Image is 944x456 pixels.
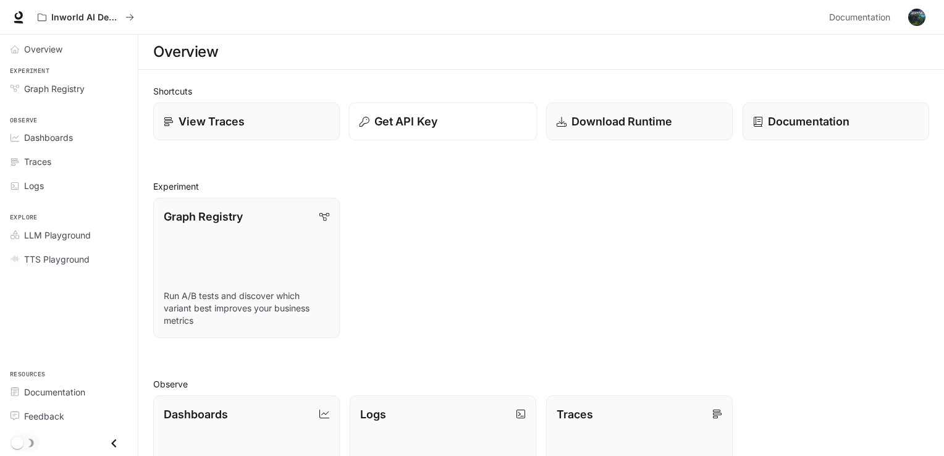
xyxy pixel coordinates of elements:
p: Documentation [768,113,849,130]
span: Documentation [829,10,890,25]
p: Inworld AI Demos [51,12,120,23]
span: Documentation [24,386,85,399]
a: Graph Registry [5,78,133,99]
a: TTS Playground [5,248,133,270]
a: Documentation [743,103,929,140]
p: View Traces [179,113,245,130]
span: Dashboards [24,131,73,144]
h2: Observe [153,378,929,391]
span: Traces [24,155,51,168]
span: Overview [24,43,62,56]
span: LLM Playground [24,229,91,242]
p: Get API Key [374,113,437,130]
span: TTS Playground [24,253,90,266]
a: Dashboards [5,127,133,148]
p: Dashboards [164,406,228,423]
span: Dark mode toggle [11,436,23,449]
button: Close drawer [100,431,128,456]
span: Logs [24,179,44,192]
a: Logs [5,175,133,196]
span: Graph Registry [24,82,85,95]
h2: Experiment [153,180,929,193]
a: Documentation [5,381,133,403]
p: Graph Registry [164,208,243,225]
span: Feedback [24,410,64,423]
h1: Overview [153,40,218,64]
p: Traces [557,406,593,423]
p: Run A/B tests and discover which variant best improves your business metrics [164,290,329,327]
a: Documentation [824,5,900,30]
a: LLM Playground [5,224,133,246]
button: Get API Key [348,103,537,141]
p: Download Runtime [571,113,672,130]
img: User avatar [908,9,925,26]
a: Traces [5,151,133,172]
button: User avatar [904,5,929,30]
a: View Traces [153,103,340,140]
p: Logs [360,406,386,423]
a: Overview [5,38,133,60]
h2: Shortcuts [153,85,929,98]
a: Feedback [5,405,133,427]
a: Graph RegistryRun A/B tests and discover which variant best improves your business metrics [153,198,340,338]
a: Download Runtime [546,103,733,140]
button: All workspaces [32,5,140,30]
